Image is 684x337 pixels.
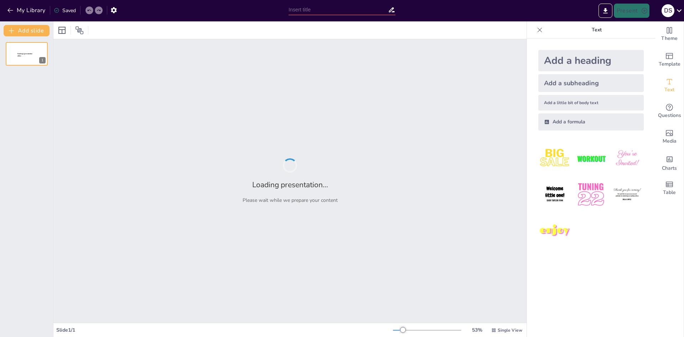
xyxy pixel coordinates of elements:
[545,21,648,39] p: Text
[611,142,644,175] img: 3.jpeg
[39,57,46,63] div: 1
[538,214,571,247] img: 7.jpeg
[538,178,571,211] img: 4.jpeg
[75,26,84,35] span: Position
[17,53,32,57] span: Sendsteps presentation editor
[468,327,486,333] div: 53 %
[614,4,649,18] button: Present
[538,50,644,71] div: Add a heading
[655,47,684,73] div: Add ready made slides
[243,197,338,204] p: Please wait while we prepare your content
[662,4,674,17] div: D S
[538,142,571,175] img: 1.jpeg
[655,98,684,124] div: Get real-time input from your audience
[655,21,684,47] div: Change the overall theme
[56,327,393,333] div: Slide 1 / 1
[661,35,678,42] span: Theme
[289,5,388,15] input: Insert title
[4,25,50,36] button: Add slide
[6,42,48,66] div: 1
[655,124,684,150] div: Add images, graphics, shapes or video
[574,142,607,175] img: 2.jpeg
[658,112,681,119] span: Questions
[655,175,684,201] div: Add a table
[655,150,684,175] div: Add charts and graphs
[662,4,674,18] button: D S
[659,60,680,68] span: Template
[598,4,612,18] button: Export to PowerPoint
[5,5,48,16] button: My Library
[54,7,76,14] div: Saved
[611,178,644,211] img: 6.jpeg
[574,178,607,211] img: 5.jpeg
[498,327,522,333] span: Single View
[252,180,328,190] h2: Loading presentation...
[655,73,684,98] div: Add text boxes
[663,137,677,145] span: Media
[538,113,644,131] div: Add a formula
[538,74,644,92] div: Add a subheading
[664,86,674,94] span: Text
[538,95,644,111] div: Add a little bit of body text
[662,164,677,172] span: Charts
[663,189,676,196] span: Table
[56,25,68,36] div: Layout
